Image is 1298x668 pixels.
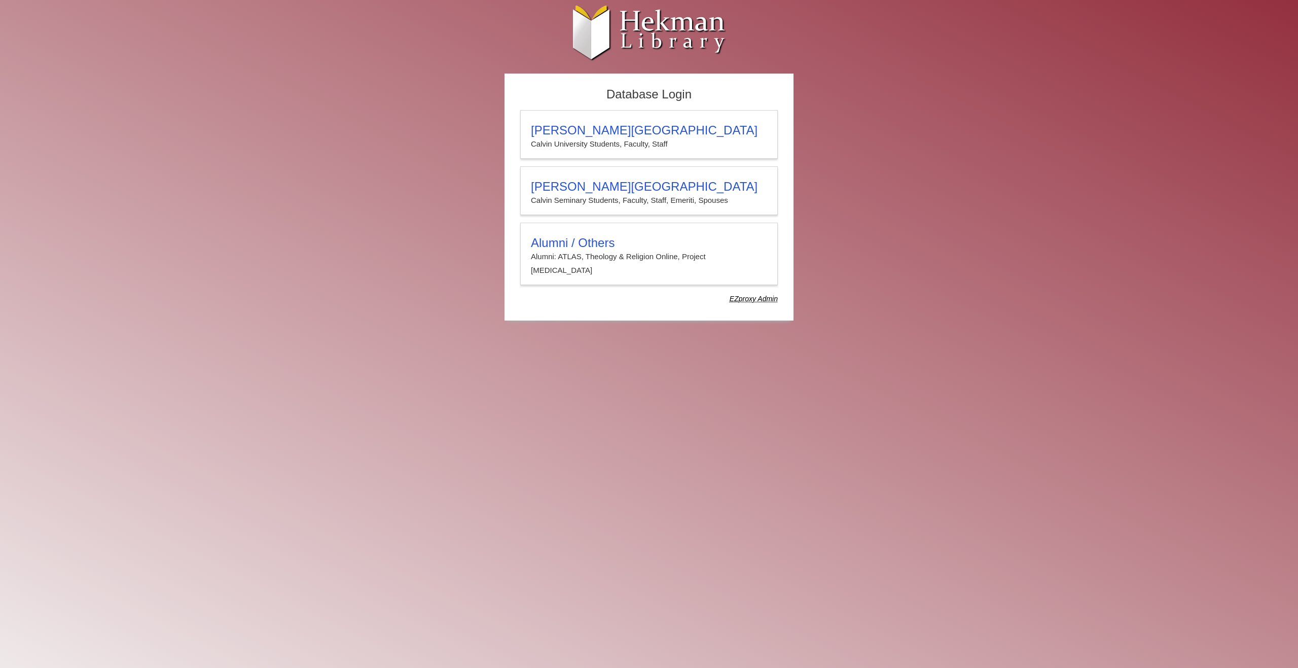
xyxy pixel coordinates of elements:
[531,250,767,277] p: Alumni: ATLAS, Theology & Religion Online, Project [MEDICAL_DATA]
[531,236,767,277] summary: Alumni / OthersAlumni: ATLAS, Theology & Religion Online, Project [MEDICAL_DATA]
[730,295,778,303] dfn: Use Alumni login
[531,137,767,151] p: Calvin University Students, Faculty, Staff
[531,236,767,250] h3: Alumni / Others
[520,166,778,215] a: [PERSON_NAME][GEOGRAPHIC_DATA]Calvin Seminary Students, Faculty, Staff, Emeriti, Spouses
[515,84,783,105] h2: Database Login
[531,194,767,207] p: Calvin Seminary Students, Faculty, Staff, Emeriti, Spouses
[520,110,778,159] a: [PERSON_NAME][GEOGRAPHIC_DATA]Calvin University Students, Faculty, Staff
[531,180,767,194] h3: [PERSON_NAME][GEOGRAPHIC_DATA]
[531,123,767,137] h3: [PERSON_NAME][GEOGRAPHIC_DATA]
